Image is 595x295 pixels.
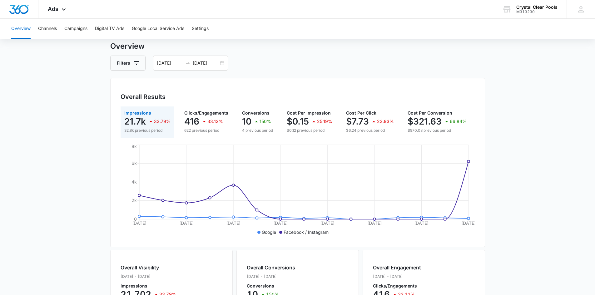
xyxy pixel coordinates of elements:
p: 25.19% [317,119,332,124]
tspan: [DATE] [461,220,476,226]
p: 21.7k [124,116,146,126]
span: Cost Per Impression [287,110,331,116]
button: Filters [110,56,146,71]
p: [DATE] - [DATE] [121,274,176,279]
span: Cost Per Conversion [408,110,452,116]
div: account id [516,10,558,14]
p: 150% [260,119,271,124]
p: $0.15 [287,116,309,126]
tspan: [DATE] [226,220,240,226]
tspan: [DATE] [414,220,429,226]
tspan: 4k [131,179,137,184]
h2: Overall Conversions [247,264,295,271]
p: Google [262,229,276,235]
p: 4 previous period [242,128,273,133]
p: Facebook / Instagram [284,229,329,235]
p: 32.8k previous period [124,128,171,133]
tspan: [DATE] [320,220,335,226]
p: Conversions [247,284,295,288]
tspan: [DATE] [179,220,193,226]
button: Overview [11,19,31,39]
span: Clicks/Engagements [184,110,228,116]
p: [DATE] - [DATE] [373,274,421,279]
input: End date [193,60,219,66]
h3: Overall Results [121,92,166,101]
tspan: [DATE] [132,220,146,226]
button: Channels [38,19,57,39]
span: to [185,61,190,66]
tspan: [DATE] [273,220,287,226]
p: $0.12 previous period [287,128,332,133]
span: Ads [48,6,58,12]
h3: Overview [110,41,485,52]
input: Start date [157,60,183,66]
p: Clicks/Engagements [373,284,421,288]
div: account name [516,5,558,10]
tspan: 0 [134,216,137,222]
button: Settings [192,19,209,39]
p: 33.12% [207,119,223,124]
p: $7.73 [346,116,369,126]
tspan: 8k [131,144,137,149]
p: $6.24 previous period [346,128,394,133]
p: 10 [242,116,251,126]
span: Conversions [242,110,270,116]
p: Impressions [121,284,176,288]
h2: Overall Engagement [373,264,421,271]
tspan: [DATE] [367,220,381,226]
span: Impressions [124,110,151,116]
span: Cost Per Click [346,110,376,116]
h2: Overall Visibility [121,264,176,271]
tspan: 6k [131,160,137,166]
p: 416 [184,116,199,126]
span: swap-right [185,61,190,66]
p: [DATE] - [DATE] [247,274,295,279]
button: Digital TV Ads [95,19,124,39]
p: 33.79% [154,119,171,124]
p: 23.93% [377,119,394,124]
p: 66.84% [450,119,467,124]
tspan: 2k [131,198,137,203]
button: Campaigns [64,19,87,39]
p: 622 previous period [184,128,228,133]
button: Google Local Service Ads [132,19,184,39]
p: $321.63 [408,116,442,126]
p: $970.08 previous period [408,128,467,133]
